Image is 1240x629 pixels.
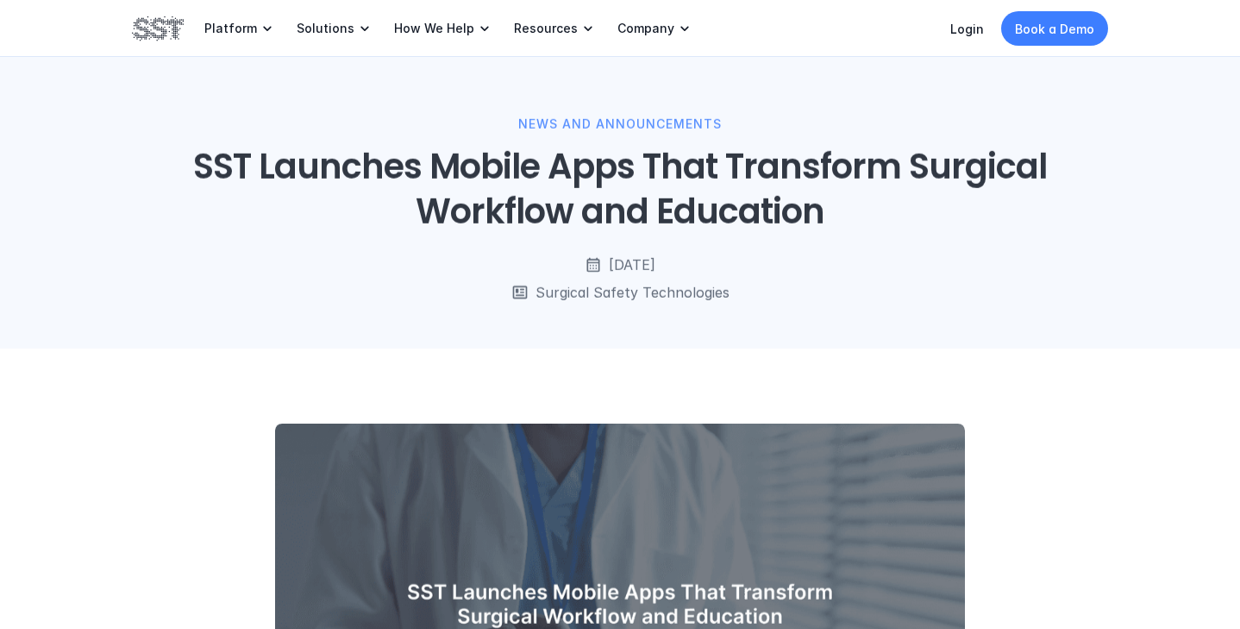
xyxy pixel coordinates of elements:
h1: SST Launches Mobile Apps That Transform Surgical Workflow and Education [181,144,1060,234]
p: News and Announcements [518,115,722,134]
a: Book a Demo [1001,11,1108,46]
p: Resources [514,21,578,36]
p: [DATE] [609,255,655,275]
p: How We Help [394,21,474,36]
p: Company [617,21,674,36]
p: Solutions [297,21,354,36]
img: SST logo [132,14,184,43]
p: Surgical Safety Technologies [535,282,730,303]
p: Book a Demo [1015,20,1094,38]
p: Platform [204,21,257,36]
a: Login [950,22,984,36]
